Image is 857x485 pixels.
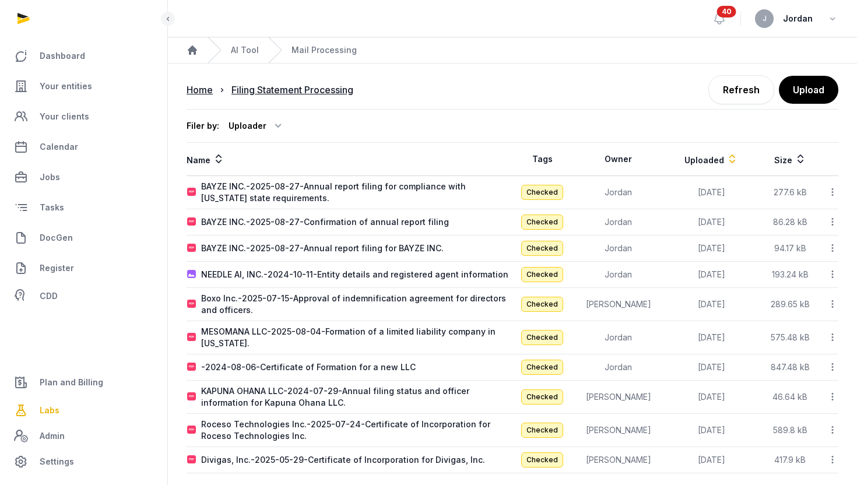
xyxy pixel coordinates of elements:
div: MESOMANA LLC-2025-08-04-Formation of a limited liability company in [US_STATE]. [201,326,512,349]
td: [PERSON_NAME] [572,288,665,321]
span: Jordan [783,12,813,26]
td: 94.17 kB [758,236,823,262]
span: [DATE] [698,243,725,253]
button: Upload [779,76,838,104]
span: Plan and Billing [40,375,103,389]
span: Checked [521,452,563,468]
a: Your clients [9,103,158,131]
td: 575.48 kB [758,321,823,354]
td: Jordan [572,176,665,209]
td: 289.65 kB [758,288,823,321]
a: Your entities [9,72,158,100]
span: DocGen [40,231,73,245]
div: BAYZE INC.-2025-08-27-Annual report filing for compliance with [US_STATE] state requirements. [201,181,512,204]
span: Checked [521,360,563,375]
a: Admin [9,424,158,448]
a: AI Tool [231,44,259,56]
span: Jobs [40,170,60,184]
a: DocGen [9,224,158,252]
td: Jordan [572,262,665,288]
td: 277.6 kB [758,176,823,209]
span: Labs [40,403,59,417]
span: Admin [40,429,65,443]
div: Uploader [229,117,285,135]
td: 847.48 kB [758,354,823,381]
span: Your entities [40,79,92,93]
span: CDD [40,289,58,303]
td: 46.64 kB [758,381,823,414]
span: Settings [40,455,74,469]
td: 589.8 kB [758,414,823,447]
span: Checked [521,267,563,282]
img: pdf.svg [187,426,196,435]
span: [DATE] [698,299,725,309]
span: 40 [717,6,736,17]
div: Divigas, Inc.-2025-05-29-Certificate of Incorporation for Divigas, Inc. [201,454,485,466]
td: Jordan [572,321,665,354]
div: Home [187,83,213,97]
span: Calendar [40,140,78,154]
span: Checked [521,297,563,312]
nav: Breadcrumb [168,37,857,64]
td: 417.9 kB [758,447,823,473]
th: Owner [572,143,665,176]
span: [DATE] [698,425,725,435]
nav: Breadcrumb [187,76,512,104]
span: Tasks [40,201,64,215]
button: J [755,9,774,28]
div: Roceso Technologies Inc.-2025-07-24-Certificate of Incorporation for Roceso Technologies Inc. [201,419,512,442]
span: [DATE] [698,217,725,227]
td: 193.24 kB [758,262,823,288]
span: Checked [521,330,563,345]
a: Labs [9,396,158,424]
td: [PERSON_NAME] [572,414,665,447]
span: J [763,15,767,22]
span: [DATE] [698,187,725,197]
th: Uploaded [665,143,758,176]
img: pdf.svg [187,392,196,402]
a: Plan and Billing [9,368,158,396]
td: Jordan [572,236,665,262]
span: Checked [521,241,563,256]
img: pdf.svg [187,217,196,227]
img: pdf.svg [187,363,196,372]
td: Jordan [572,354,665,381]
a: CDD [9,284,158,308]
span: Checked [521,215,563,230]
div: BAYZE INC.-2025-08-27-Annual report filing for BAYZE INC. [201,242,444,254]
a: Dashboard [9,42,158,70]
div: Filer by: [187,120,219,132]
span: Checked [521,423,563,438]
div: BAYZE INC.-2025-08-27-Confirmation of annual report filing [201,216,449,228]
div: Boxo Inc.-2025-07-15-Approval of indemnification agreement for directors and officers. [201,293,512,316]
td: 86.28 kB [758,209,823,236]
td: [PERSON_NAME] [572,381,665,414]
a: Register [9,254,158,282]
img: pdf.svg [187,333,196,342]
th: Tags [512,143,572,176]
img: pdf.svg [187,188,196,197]
img: image.svg [187,270,196,279]
span: [DATE] [698,392,725,402]
span: Checked [521,185,563,200]
a: Jobs [9,163,158,191]
div: -2024-08-06-Certificate of Formation for a new LLC [201,361,416,373]
img: pdf.svg [187,300,196,309]
span: [DATE] [698,332,725,342]
div: Filing Statement Processing [231,83,353,97]
div: NEEDLE AI, INC.-2024-10-11-Entity details and registered agent information [201,269,508,280]
th: Name [187,143,512,176]
div: KAPUNA OHANA LLC-2024-07-29-Annual filing status and officer information for Kapuna Ohana LLC. [201,385,512,409]
th: Size [758,143,823,176]
span: Dashboard [40,49,85,63]
a: Calendar [9,133,158,161]
a: Tasks [9,194,158,222]
span: [DATE] [698,362,725,372]
a: Refresh [708,75,774,104]
span: Register [40,261,74,275]
a: Settings [9,448,158,476]
td: Jordan [572,209,665,236]
img: pdf.svg [187,455,196,465]
span: Checked [521,389,563,405]
td: [PERSON_NAME] [572,447,665,473]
